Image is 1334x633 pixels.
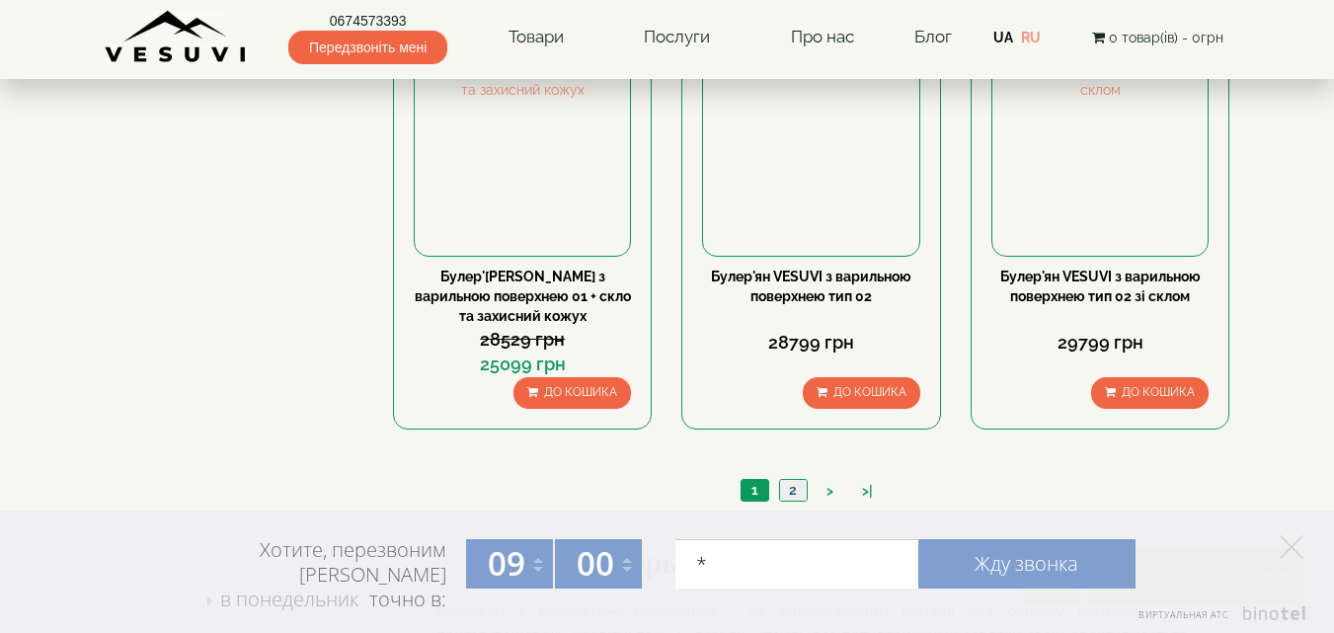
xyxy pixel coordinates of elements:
img: Булер'ян CANADA з варильною поверхнею 01 + скло та захисний кожух [415,40,630,256]
button: 0 товар(ів) - 0грн [1086,27,1229,48]
a: RU [1021,30,1041,45]
span: До кошика [833,385,906,399]
a: Жду звонка [918,539,1136,589]
span: Передзвоніть мені [288,31,447,64]
img: Булер'ян VESUVI з варильною поверхнею тип 02 зі склом [992,40,1208,256]
button: До кошика [803,377,920,408]
div: 28529 грн [414,327,631,353]
a: Товари [489,15,584,60]
a: Послуги [624,15,730,60]
a: Виртуальная АТС [1127,606,1309,633]
a: UA [993,30,1013,45]
span: До кошика [1122,385,1195,399]
img: Булер'ян VESUVI з варильною поверхнею тип 02 [703,40,918,256]
div: Хотите, перезвоним [PERSON_NAME] точно в: [184,537,446,614]
a: 0674573393 [288,11,447,31]
span: 1 [751,482,758,498]
div: 25099 грн [414,352,631,377]
a: > [817,481,843,502]
a: 2 [779,480,807,501]
span: 00 [577,541,614,586]
a: Булер'ян VESUVI з варильною поверхнею тип 02 зі склом [1000,269,1201,304]
a: >| [852,481,883,502]
a: Булер'[PERSON_NAME] з варильною поверхнею 01 + скло та захисний кожух [415,269,631,324]
span: До кошика [544,385,617,399]
span: 0 товар(ів) - 0грн [1109,30,1223,45]
a: Булер'ян VESUVI з варильною поверхнею тип 02 [711,269,911,304]
a: Блог [914,27,952,46]
span: в понедельник [220,586,358,612]
span: Виртуальная АТС [1138,608,1229,621]
div: 29799 грн [991,330,1209,356]
button: До кошика [1091,377,1209,408]
button: До кошика [513,377,631,408]
span: 09 [488,541,525,586]
a: Про нас [771,15,874,60]
img: Завод VESUVI [105,10,248,64]
div: 28799 грн [702,330,919,356]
